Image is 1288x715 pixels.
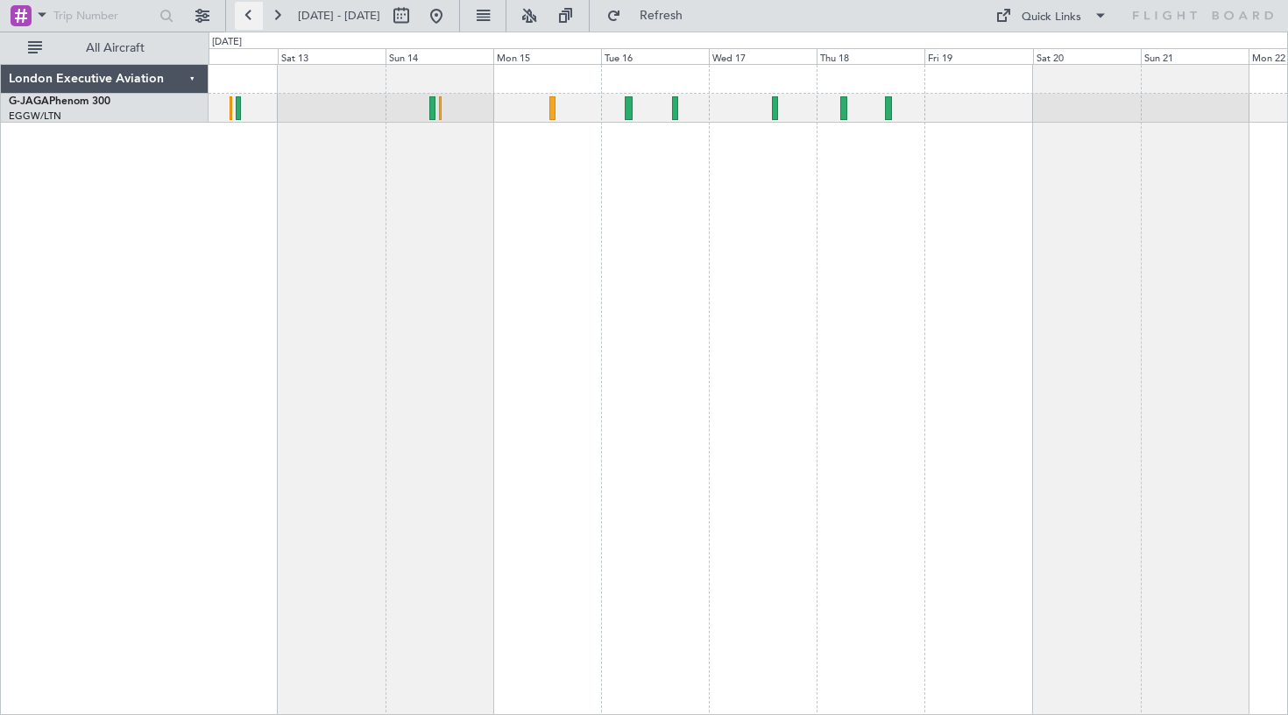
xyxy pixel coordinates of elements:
[1022,9,1081,26] div: Quick Links
[625,10,698,22] span: Refresh
[493,48,601,64] div: Mon 15
[46,42,185,54] span: All Aircraft
[9,96,49,107] span: G-JAGA
[1033,48,1141,64] div: Sat 20
[709,48,817,64] div: Wed 17
[53,3,154,29] input: Trip Number
[601,48,709,64] div: Tue 16
[298,8,380,24] span: [DATE] - [DATE]
[9,110,61,123] a: EGGW/LTN
[169,48,277,64] div: Fri 12
[386,48,493,64] div: Sun 14
[924,48,1032,64] div: Fri 19
[1141,48,1249,64] div: Sun 21
[212,35,242,50] div: [DATE]
[987,2,1116,30] button: Quick Links
[278,48,386,64] div: Sat 13
[598,2,704,30] button: Refresh
[817,48,924,64] div: Thu 18
[9,96,110,107] a: G-JAGAPhenom 300
[19,34,190,62] button: All Aircraft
